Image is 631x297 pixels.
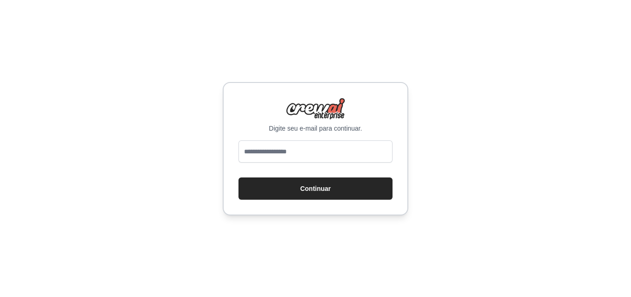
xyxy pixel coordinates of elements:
[286,98,345,120] img: crewai_plus_logo-5aa5b5ab29de6a0f2d86ca7c27b9dd9f4fd15d81c93412c28fd24102b7c0d08b.png
[238,177,393,200] button: Continuar
[269,125,362,132] font: Digite seu e-mail para continuar.
[300,185,331,192] font: Continuar
[585,253,631,297] iframe: Chat Widget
